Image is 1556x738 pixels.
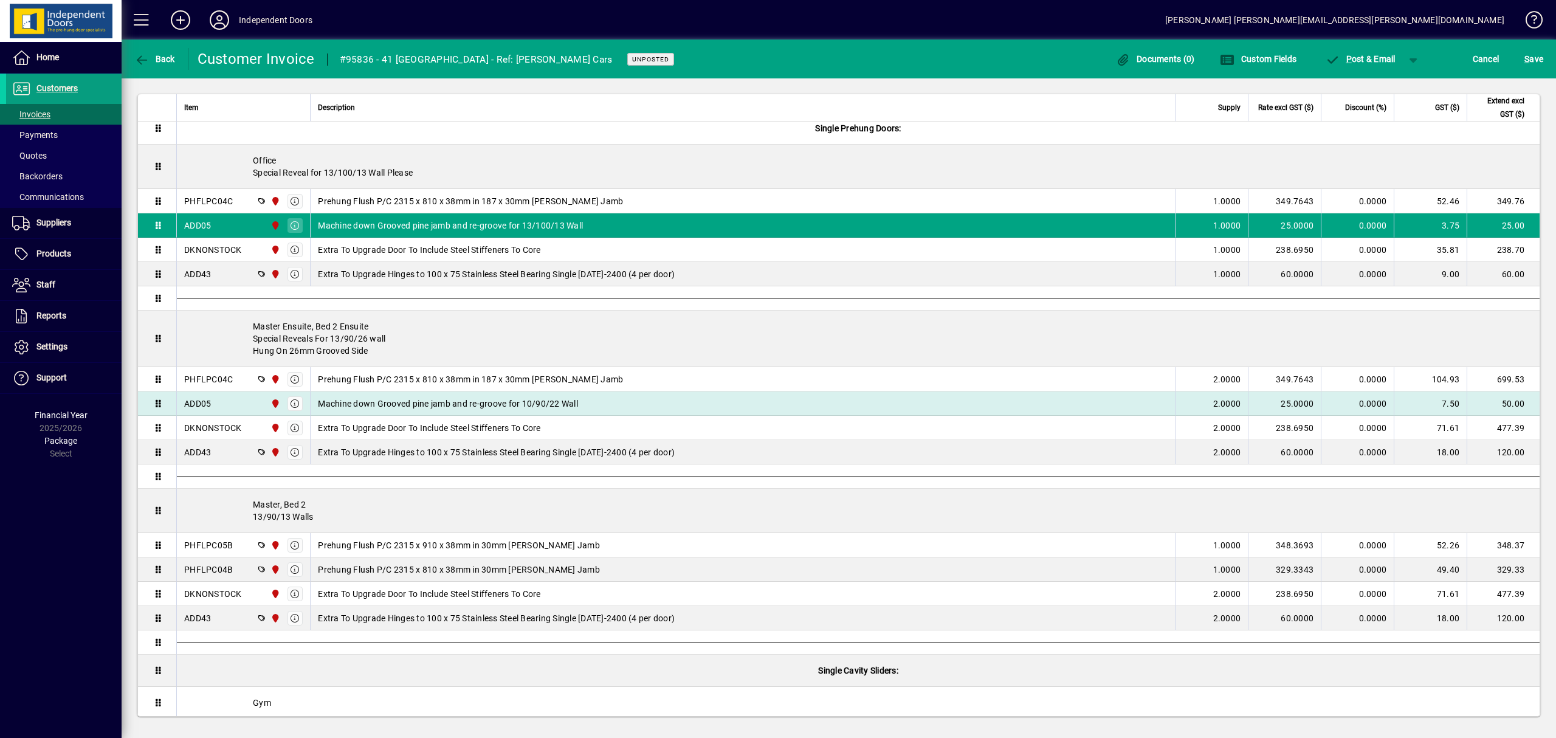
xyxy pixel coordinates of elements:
span: Communications [12,192,84,202]
button: Add [161,9,200,31]
span: Prehung Flush P/C 2315 x 810 x 38mm in 187 x 30mm [PERSON_NAME] Jamb [318,373,623,385]
a: Products [6,239,122,269]
span: 2.0000 [1213,446,1241,458]
div: 60.0000 [1256,446,1313,458]
td: 71.61 [1394,582,1467,606]
td: 348.37 [1467,533,1540,557]
span: 2.0000 [1213,588,1241,600]
span: Extra To Upgrade Hinges to 100 x 75 Stainless Steel Bearing Single [DATE]-2400 (4 per door) [318,268,675,280]
div: #95836 - 41 [GEOGRAPHIC_DATA] - Ref: [PERSON_NAME] Cars [340,50,613,69]
td: 18.00 [1394,606,1467,630]
span: ave [1524,49,1543,69]
div: Master Ensuite, Bed 2 Ensuite Special Reveals For 13/90/26 wall Hung On 26mm Grooved Side [177,311,1540,367]
td: 0.0000 [1321,606,1394,630]
td: 120.00 [1467,606,1540,630]
div: Independent Doors [239,10,312,30]
span: ost & Email [1325,54,1396,64]
td: 120.00 [1467,440,1540,464]
span: Cancel [1473,49,1499,69]
span: 1.0000 [1213,244,1241,256]
span: Christchurch [267,563,281,576]
span: Christchurch [267,421,281,435]
span: 1.0000 [1213,268,1241,280]
div: DKNONSTOCK [184,588,242,600]
div: 238.6950 [1256,244,1313,256]
a: Quotes [6,145,122,166]
button: Cancel [1470,48,1503,70]
span: Christchurch [267,267,281,281]
span: Christchurch [267,397,281,410]
td: 0.0000 [1321,533,1394,557]
a: Invoices [6,104,122,125]
span: Home [36,52,59,62]
a: Communications [6,187,122,207]
div: 348.3693 [1256,539,1313,551]
span: Package [44,436,77,446]
span: 2.0000 [1213,422,1241,434]
div: Single Cavity Sliders: [177,655,1540,686]
span: Christchurch [267,195,281,208]
div: Master, Bed 2 13/90/13 Walls [177,489,1540,533]
span: Christchurch [267,243,281,257]
span: Prehung Flush P/C 2315 x 810 x 38mm in 187 x 30mm [PERSON_NAME] Jamb [318,195,623,207]
span: Machine down Grooved pine jamb and re-groove for 10/90/22 Wall [318,398,578,410]
span: Extend excl GST ($) [1475,94,1524,121]
span: P [1346,54,1352,64]
span: Christchurch [267,446,281,459]
span: Extra To Upgrade Door To Include Steel Stiffeners To Core [318,422,540,434]
td: 71.61 [1394,416,1467,440]
span: Extra To Upgrade Door To Include Steel Stiffeners To Core [318,588,540,600]
div: 25.0000 [1256,398,1313,410]
a: Staff [6,270,122,300]
span: Extra To Upgrade Door To Include Steel Stiffeners To Core [318,244,540,256]
div: Single Prehung Doors: [177,112,1540,144]
button: Profile [200,9,239,31]
span: Christchurch [267,612,281,625]
td: 3.75 [1394,213,1467,238]
td: 477.39 [1467,416,1540,440]
td: 0.0000 [1321,367,1394,391]
span: Discount (%) [1345,101,1386,114]
span: Customers [36,83,78,93]
span: Extra To Upgrade Hinges to 100 x 75 Stainless Steel Bearing Single [DATE]-2400 (4 per door) [318,446,675,458]
button: Back [131,48,178,70]
span: Christchurch [267,373,281,386]
span: Backorders [12,171,63,181]
td: 0.0000 [1321,582,1394,606]
a: Settings [6,332,122,362]
span: Reports [36,311,66,320]
td: 104.93 [1394,367,1467,391]
div: PHFLPC04C [184,373,233,385]
div: ADD43 [184,268,211,280]
span: 2.0000 [1213,612,1241,624]
div: 329.3343 [1256,564,1313,576]
span: Settings [36,342,67,351]
td: 349.76 [1467,189,1540,213]
button: Custom Fields [1217,48,1300,70]
a: Home [6,43,122,73]
span: Machine down Grooved pine jamb and re-groove for 13/100/13 Wall [318,219,583,232]
td: 238.70 [1467,238,1540,262]
td: 7.50 [1394,391,1467,416]
a: Payments [6,125,122,145]
span: Unposted [632,55,669,63]
div: 60.0000 [1256,268,1313,280]
button: Documents (0) [1113,48,1198,70]
span: Custom Fields [1220,54,1296,64]
span: 1.0000 [1213,195,1241,207]
span: Support [36,373,67,382]
button: Post & Email [1319,48,1402,70]
span: 2.0000 [1213,398,1241,410]
a: Reports [6,301,122,331]
td: 49.40 [1394,557,1467,582]
span: Payments [12,130,58,140]
span: Suppliers [36,218,71,227]
div: PHFLPC04B [184,564,233,576]
span: Products [36,249,71,258]
div: 349.7643 [1256,195,1313,207]
td: 699.53 [1467,367,1540,391]
div: DKNONSTOCK [184,422,242,434]
div: 349.7643 [1256,373,1313,385]
td: 0.0000 [1321,213,1394,238]
td: 9.00 [1394,262,1467,286]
